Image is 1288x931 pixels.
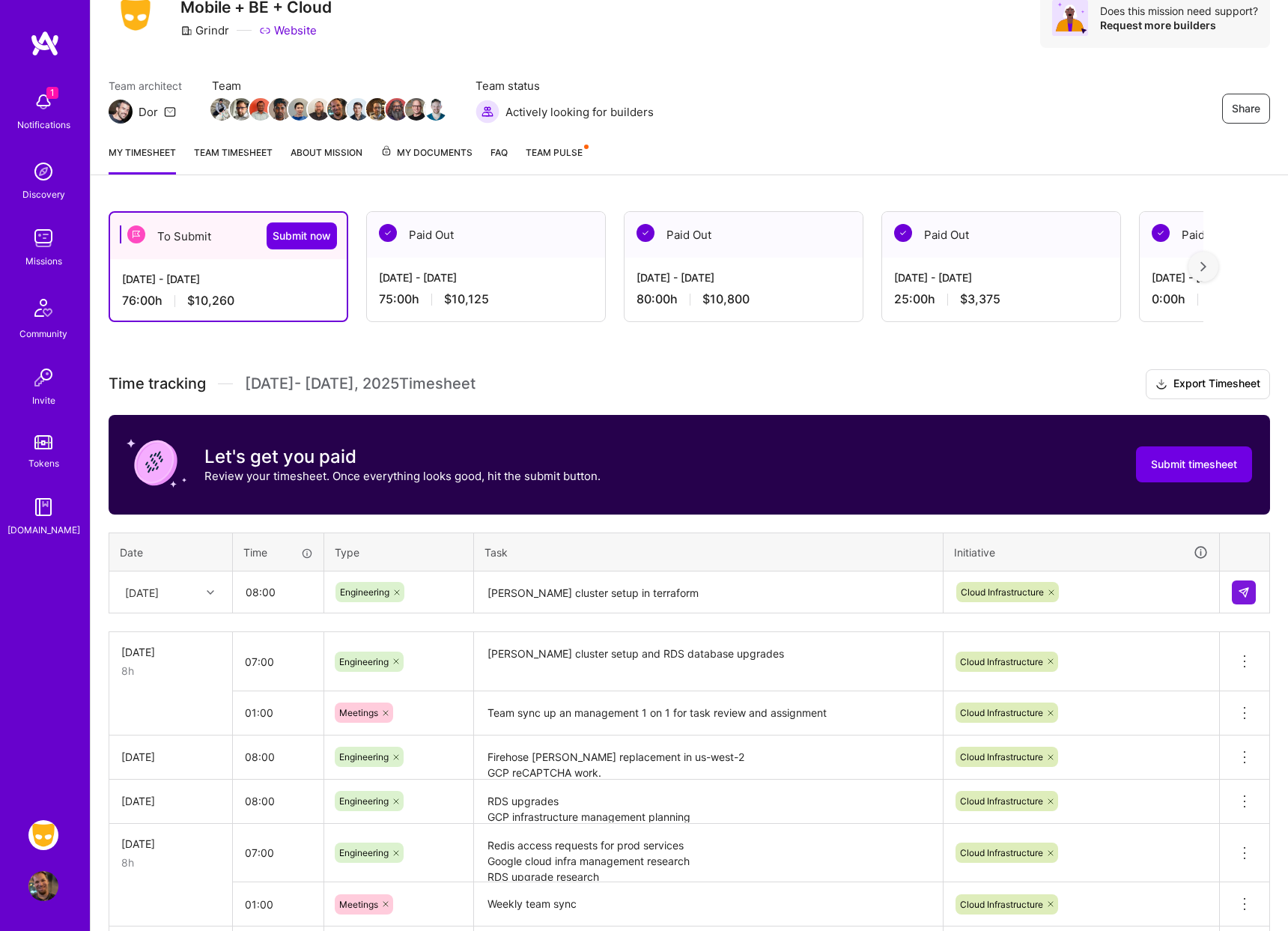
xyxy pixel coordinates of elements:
[30,30,60,57] img: logo
[339,656,389,667] span: Engineering
[308,98,330,121] img: Team Member Avatar
[19,326,67,342] div: Community
[960,707,1043,718] span: Cloud Infrastructure
[339,751,389,762] span: Engineering
[269,98,291,121] img: Team Member Avatar
[22,186,65,202] div: Discovery
[204,446,601,468] h3: Let's get you paid
[476,693,941,734] textarea: Team sync up an management 1 on 1 for task review and assignment
[426,97,446,122] a: Team Member Avatar
[207,589,214,596] i: icon Chevron
[164,106,176,118] i: icon Mail
[367,212,605,258] div: Paid Out
[28,363,58,392] img: Invite
[46,87,58,99] span: 1
[234,572,323,612] input: HH:MM
[212,97,231,122] a: Team Member Avatar
[960,291,1000,307] span: $3,375
[28,223,58,253] img: teamwork
[1152,224,1170,242] img: Paid Out
[121,644,220,660] div: [DATE]
[233,737,323,777] input: HH:MM
[245,374,476,393] span: [DATE] - [DATE] , 2025 Timesheet
[7,522,80,538] div: [DOMAIN_NAME]
[110,213,347,259] div: To Submit
[121,855,220,870] div: 8h
[291,145,362,175] a: About Mission
[894,270,1108,285] div: [DATE] - [DATE]
[32,392,55,408] div: Invite
[309,97,329,122] a: Team Member Avatar
[1100,18,1258,32] div: Request more builders
[1200,261,1206,272] img: right
[894,291,1108,307] div: 25:00 h
[476,781,941,822] textarea: RDS upgrades GCP infrastructure management planning
[960,795,1043,807] span: Cloud Infrastructure
[526,147,583,158] span: Team Pulse
[28,492,58,522] img: guide book
[25,290,61,326] img: Community
[407,97,426,122] a: Team Member Avatar
[233,833,323,873] input: HH:MM
[387,97,407,122] a: Team Member Avatar
[425,98,447,121] img: Team Member Avatar
[187,293,234,309] span: $10,260
[1155,377,1167,392] i: icon Download
[259,22,317,38] a: Website
[180,22,229,38] div: Grindr
[1222,94,1270,124] button: Share
[25,871,62,901] a: User Avatar
[368,97,387,122] a: Team Member Avatar
[34,435,52,449] img: tokens
[121,836,220,852] div: [DATE]
[28,157,58,186] img: discovery
[230,98,252,121] img: Team Member Avatar
[476,78,654,94] span: Team status
[339,847,389,858] span: Engineering
[139,104,158,120] div: Dor
[122,271,335,287] div: [DATE] - [DATE]
[25,253,62,269] div: Missions
[379,270,593,285] div: [DATE] - [DATE]
[109,145,176,175] a: My timesheet
[125,584,159,600] div: [DATE]
[1232,580,1257,604] div: null
[526,145,587,175] a: Team Pulse
[702,291,750,307] span: $10,800
[379,224,397,242] img: Paid Out
[251,97,270,122] a: Team Member Avatar
[273,228,331,243] span: Submit now
[960,656,1043,667] span: Cloud Infrastructure
[490,145,508,175] a: FAQ
[17,117,70,133] div: Notifications
[249,98,272,121] img: Team Member Avatar
[327,98,350,121] img: Team Member Avatar
[348,97,368,122] a: Team Member Avatar
[505,104,654,120] span: Actively looking for builders
[1232,101,1260,116] span: Share
[180,25,192,37] i: icon CompanyGray
[270,97,290,122] a: Team Member Avatar
[28,820,58,850] img: Grindr: Mobile + BE + Cloud
[25,820,62,850] a: Grindr: Mobile + BE + Cloud
[444,291,489,307] span: $10,125
[339,795,389,807] span: Engineering
[204,468,601,484] p: Review your timesheet. Once everything looks good, hit the submit button.
[954,544,1209,561] div: Initiative
[109,374,206,393] span: Time tracking
[243,545,313,560] div: Time
[210,98,233,121] img: Team Member Avatar
[339,899,378,910] span: Meetings
[329,97,348,122] a: Team Member Avatar
[476,634,941,691] textarea: [PERSON_NAME] cluster setup and RDS database upgrades
[339,707,378,718] span: Meetings
[961,586,1044,598] span: Cloud Infrastructure
[960,751,1043,762] span: Cloud Infrastructure
[405,98,428,121] img: Team Member Avatar
[121,663,220,679] div: 8h
[233,781,323,821] input: HH:MM
[1136,446,1252,482] button: Submit timesheet
[28,871,58,901] img: User Avatar
[212,78,446,94] span: Team
[476,825,941,882] textarea: Redis access requests for prod services Google cloud infra management research RDS upgrade research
